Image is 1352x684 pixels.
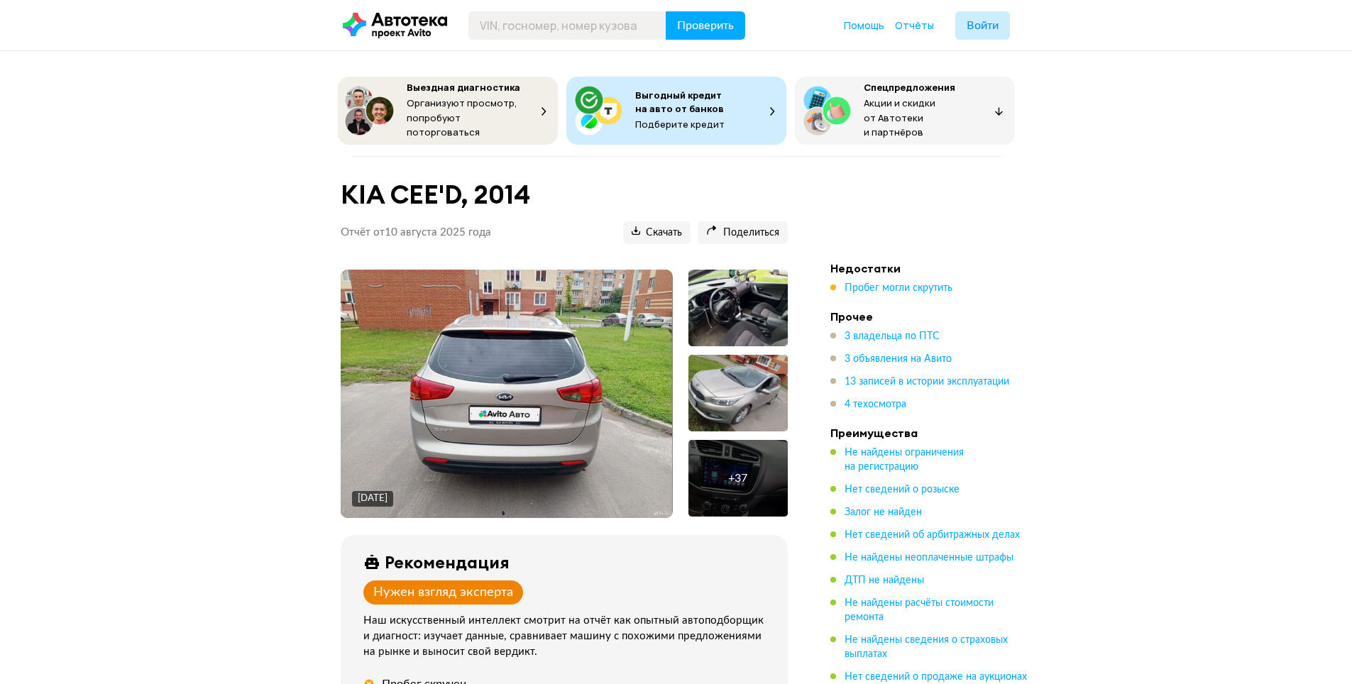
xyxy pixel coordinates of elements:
button: Поделиться [698,221,788,244]
h4: Прочее [830,309,1029,324]
span: Нет сведений об арбитражных делах [845,530,1020,540]
span: 3 владельца по ПТС [845,331,940,341]
div: [DATE] [358,492,388,505]
a: Отчёты [895,18,934,33]
h4: Недостатки [830,261,1029,275]
span: Нет сведений о розыске [845,485,960,495]
span: 4 техосмотра [845,399,906,409]
span: Скачать [632,226,682,240]
button: Скачать [623,221,691,244]
span: Организуют просмотр, попробуют поторговаться [407,96,517,138]
span: Войти [967,20,999,31]
button: Проверить [666,11,745,40]
span: 3 объявления на Авито [845,354,952,364]
p: Отчёт от 10 августа 2025 года [341,226,491,240]
div: Рекомендация [385,552,510,572]
div: + 37 [728,471,747,485]
div: Нужен взгляд эксперта [373,585,513,600]
span: Залог не найден [845,507,922,517]
span: Отчёты [895,18,934,32]
span: Не найдены расчёты стоимости ремонта [845,598,994,622]
span: Поделиться [706,226,779,240]
span: Пробег могли скрутить [845,283,952,293]
span: Подберите кредит [635,118,725,131]
span: Акции и скидки от Автотеки и партнёров [864,96,935,138]
h1: KIA CEE'D, 2014 [341,180,788,210]
button: Выездная диагностикаОрганизуют просмотр, попробуют поторговаться [338,77,558,145]
button: Войти [955,11,1010,40]
span: ДТП не найдены [845,575,924,585]
span: Не найдены ограничения на регистрацию [845,448,964,472]
a: Помощь [844,18,884,33]
input: VIN, госномер, номер кузова [468,11,666,40]
button: СпецпредложенияАкции и скидки от Автотеки и партнёров [795,77,1015,145]
button: Выгодный кредит на авто от банковПодберите кредит [566,77,786,145]
span: Выездная диагностика [407,81,520,94]
span: Спецпредложения [864,81,955,94]
img: Main car [341,270,672,518]
div: Наш искусственный интеллект смотрит на отчёт как опытный автоподборщик и диагност: изучает данные... [363,613,771,660]
span: Не найдены сведения о страховых выплатах [845,635,1008,659]
span: Не найдены неоплаченные штрафы [845,553,1013,563]
h4: Преимущества [830,426,1029,440]
span: 13 записей в истории эксплуатации [845,377,1009,387]
span: Выгодный кредит на авто от банков [635,89,724,115]
span: Помощь [844,18,884,32]
span: Проверить [677,20,734,31]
